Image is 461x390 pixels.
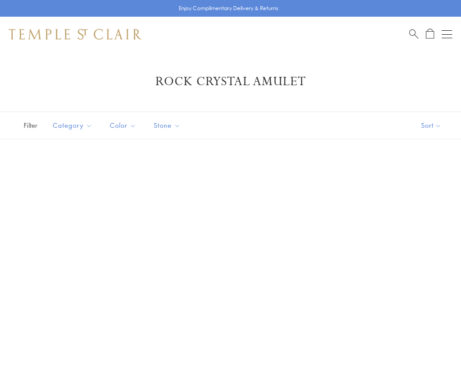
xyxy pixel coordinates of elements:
[149,120,187,131] span: Stone
[9,29,141,40] img: Temple St. Clair
[22,74,439,90] h1: Rock Crystal Amulet
[46,116,99,135] button: Category
[147,116,187,135] button: Stone
[409,29,418,40] a: Search
[426,29,434,40] a: Open Shopping Bag
[48,120,99,131] span: Category
[103,116,143,135] button: Color
[105,120,143,131] span: Color
[179,4,278,13] p: Enjoy Complimentary Delivery & Returns
[401,112,461,139] button: Show sort by
[442,29,452,40] button: Open navigation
